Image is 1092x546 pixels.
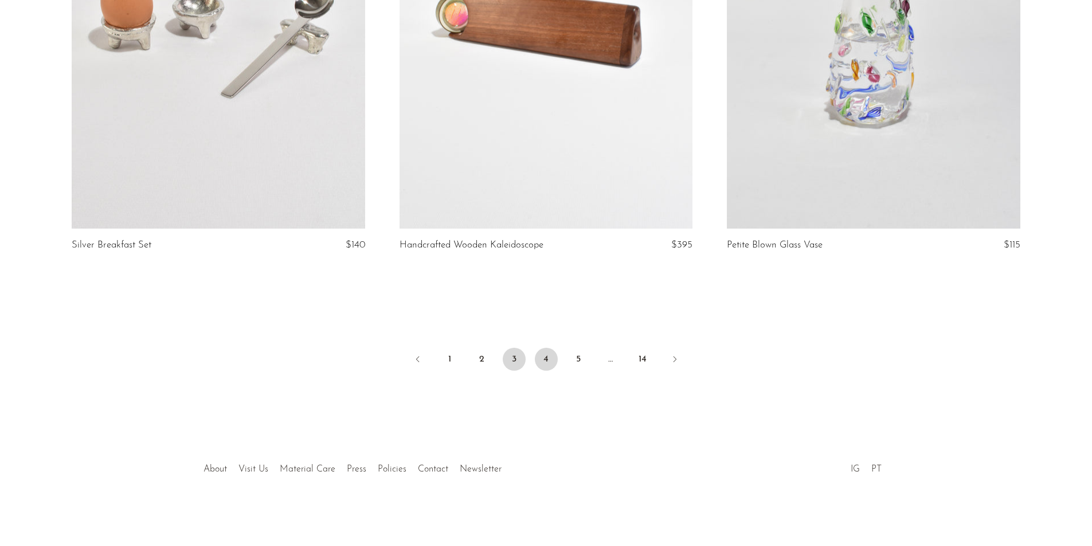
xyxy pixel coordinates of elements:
[406,348,429,373] a: Previous
[280,465,335,474] a: Material Care
[439,348,461,371] a: 1
[238,465,268,474] a: Visit Us
[671,240,692,250] span: $395
[503,348,526,371] span: 3
[535,348,558,371] a: 4
[727,240,823,250] a: Petite Blown Glass Vase
[871,465,882,474] a: PT
[347,465,366,474] a: Press
[72,240,151,250] a: Silver Breakfast Set
[567,348,590,371] a: 5
[663,348,686,373] a: Next
[631,348,654,371] a: 14
[1004,240,1020,250] span: $115
[418,465,448,474] a: Contact
[471,348,494,371] a: 2
[203,465,227,474] a: About
[198,455,507,477] ul: Quick links
[346,240,365,250] span: $140
[400,240,543,250] a: Handcrafted Wooden Kaleidoscope
[851,465,860,474] a: IG
[378,465,406,474] a: Policies
[845,455,887,477] ul: Social Medias
[599,348,622,371] span: …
